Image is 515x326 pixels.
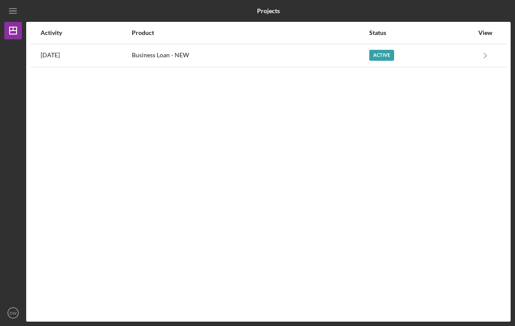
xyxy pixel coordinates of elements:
[132,45,368,66] div: Business Loan - NEW
[474,29,496,36] div: View
[41,52,60,59] time: 2025-08-10 13:51
[369,50,394,61] div: Active
[10,311,17,316] text: DW
[4,304,22,322] button: DW
[257,7,280,14] b: Projects
[41,29,131,36] div: Activity
[369,29,474,36] div: Status
[132,29,368,36] div: Product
